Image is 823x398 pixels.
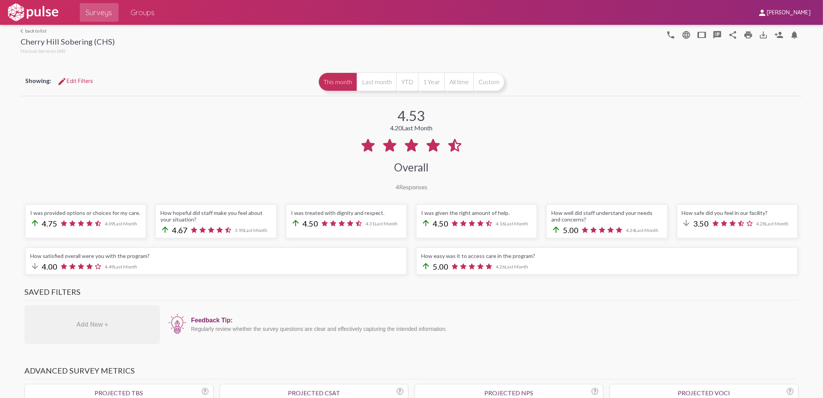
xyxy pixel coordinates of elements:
mat-icon: speaker_notes [713,30,722,40]
span: 4.24 [626,227,658,233]
span: 4.50 [303,219,318,228]
span: 4.75 [42,219,57,228]
span: Last Month [402,124,433,132]
button: tablet [694,27,709,42]
span: 4.00 [42,262,57,271]
h3: Saved Filters [24,287,799,301]
mat-icon: Person [775,30,784,40]
span: 4.50 [433,219,448,228]
mat-icon: arrow_upward [421,261,430,271]
div: Overall [394,161,429,174]
span: 4.31 [365,221,398,227]
mat-icon: arrow_downward [682,218,691,228]
mat-icon: arrow_upward [551,225,561,234]
a: print [740,27,756,42]
mat-icon: Share [728,30,737,40]
span: 5.00 [433,262,448,271]
mat-icon: language [666,30,675,40]
span: 4 [396,183,399,190]
span: 4.49 [105,264,137,270]
div: 4.20 [391,124,433,132]
div: How well did staff understand your needs and concerns? [551,209,662,223]
mat-icon: arrow_upward [160,225,170,234]
button: Edit FiltersEdit Filters [51,74,99,88]
div: How satisfied overall were you with the program? [30,253,402,259]
div: Responses [396,183,427,190]
span: Last Month [114,264,137,270]
div: Regularly review whether the survey questions are clear and effectively capturing the intended in... [191,326,795,332]
button: 1 Year [418,73,444,91]
span: 4.28 [756,221,789,227]
span: Edit Filters [57,78,93,85]
button: Bell [787,27,802,42]
div: I was treated with dignity and respect. [291,209,402,216]
span: 3.90 [235,227,267,233]
button: speaker_notes [709,27,725,42]
button: language [678,27,694,42]
mat-icon: language [682,30,691,40]
button: YTD [396,73,418,91]
div: Projected VoCI [615,389,793,396]
button: All time [444,73,473,91]
button: Custom [473,73,504,91]
h3: Advanced Survey Metrics [24,366,799,379]
mat-icon: arrow_upward [30,218,40,228]
div: ? [397,388,403,395]
button: This month [319,73,357,91]
div: Projected NPS [420,389,598,396]
mat-icon: arrow_back_ios [21,29,25,33]
span: Last Month [635,227,658,233]
a: back to list [21,28,115,34]
span: Groups [131,5,155,19]
span: Surveys [86,5,112,19]
button: [PERSON_NAME] [751,5,817,19]
span: Last Month [114,221,137,227]
span: 4.16 [496,221,528,227]
span: 5.00 [563,225,579,235]
span: Showing: [25,77,51,84]
div: 4.53 [398,107,425,124]
button: Download [756,27,771,42]
mat-icon: Download [759,30,768,40]
mat-icon: arrow_upward [291,218,300,228]
img: icon12.png [168,313,187,335]
button: Share [725,27,740,42]
mat-icon: arrow_downward [30,261,40,271]
span: 3.50 [694,219,709,228]
div: Projected TBS [29,389,208,396]
mat-icon: Edit Filters [57,77,67,86]
span: 4.67 [172,225,188,235]
span: Last Month [375,221,398,227]
div: How easy was it to access care in the program? [421,253,793,259]
mat-icon: tablet [697,30,706,40]
div: Feedback Tip: [191,317,795,324]
span: 4.09 [105,221,137,227]
span: Last Month [244,227,267,233]
span: Horizon Services (All) [21,48,65,54]
span: [PERSON_NAME] [767,9,811,16]
a: Surveys [80,3,119,22]
div: I was provided options or choices for my care. [30,209,141,216]
div: ? [202,388,208,395]
div: ? [787,388,794,395]
span: Last Month [505,264,528,270]
span: Last Month [505,221,528,227]
img: white-logo.svg [6,3,60,22]
mat-icon: arrow_upward [421,218,430,228]
mat-icon: Bell [790,30,799,40]
a: Groups [125,3,161,22]
div: Projected CSAT [225,389,403,396]
span: 4.26 [496,264,528,270]
div: Add New + [24,305,160,344]
div: How hopeful did staff make you feel about your situation? [160,209,271,223]
mat-icon: person [758,8,767,17]
button: Person [771,27,787,42]
div: How safe did you feel in our facility? [682,209,793,216]
button: language [663,27,678,42]
button: Last month [357,73,396,91]
div: ? [592,388,598,395]
div: I was given the right amount of help. [421,209,532,216]
mat-icon: print [744,30,753,40]
span: Last Month [766,221,789,227]
div: Cherry Hill Sobering (CHS) [21,37,115,48]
